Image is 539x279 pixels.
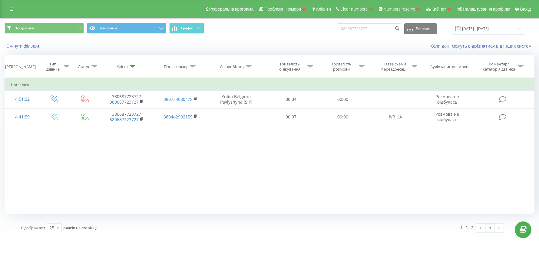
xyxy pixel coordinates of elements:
td: 00:07 [265,108,317,126]
div: Тривалість очікування [273,61,306,72]
div: 1 - 2 з 2 [460,224,473,231]
input: Пошук за номером [337,23,401,34]
td: 00:00 [317,91,369,108]
span: Numbers reserve [383,7,415,12]
td: 380687723727 [100,91,154,108]
button: Графік [169,23,204,34]
span: Графік [181,26,193,30]
span: Клієнти [316,7,331,12]
button: Експорт [404,23,437,34]
span: Реферальна програма [209,7,254,12]
span: Clear numbers [340,7,368,12]
a: 1 [485,224,494,232]
span: рядків на сторінці [63,225,97,231]
div: Бізнес номер [164,64,189,69]
span: Відображати [21,225,45,231]
div: Назва схеми переадресації [378,61,410,72]
a: 380687723727 [110,117,139,122]
span: Розмова не відбулась [435,94,459,105]
div: 25 [49,225,54,231]
td: Yuliia Belgium Pavlyshyna (SIP) [207,91,265,108]
button: Скинути фільтри [5,43,42,49]
button: Всі дзвінки [5,23,84,34]
div: 14:51:22 [11,93,32,105]
div: 14:41:59 [11,111,32,123]
td: Сьогодні [5,78,534,91]
div: Співробітник [220,64,245,69]
button: Основний [87,23,166,34]
span: Вихід [520,7,531,12]
div: [PERSON_NAME] [5,64,36,69]
td: IVR UA [369,108,423,126]
td: 00:04 [265,91,317,108]
div: Тип дзвінка [43,61,62,72]
a: 380687723727 [110,99,139,105]
div: Аудіозапис розмови [430,64,468,69]
div: Коментар/категорія дзвінка [481,61,517,72]
a: 380442992155 [164,114,193,120]
span: Налаштування профілю [463,7,510,12]
div: Статус [78,64,90,69]
span: Кабінет [432,7,446,12]
a: 380734080478 [164,96,193,102]
td: 380687723727 [100,108,154,126]
div: Клієнт [117,64,128,69]
span: Розмова не відбулась [435,111,459,122]
div: Тривалість розмови [325,61,358,72]
span: Всі дзвінки [15,26,35,31]
span: Проблемні номери [264,7,301,12]
a: Коли дані можуть відрізнятися вiд інших систем [430,43,534,49]
td: 00:00 [317,108,369,126]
